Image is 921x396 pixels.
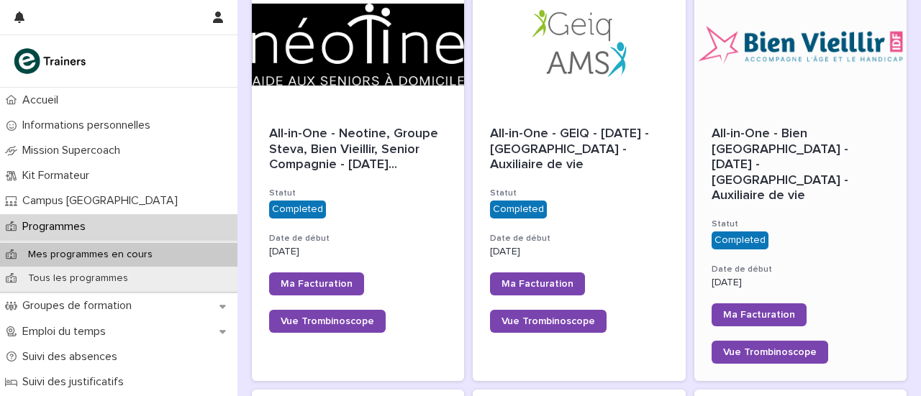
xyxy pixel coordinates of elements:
[490,310,607,333] a: Vue Trombinoscope
[17,350,129,364] p: Suivi des absences
[490,272,585,295] a: Ma Facturation
[502,279,573,289] span: Ma Facturation
[281,316,374,326] span: Vue Trombinoscope
[490,233,668,244] h3: Date de début
[17,144,132,157] p: Mission Supercoach
[12,47,91,75] img: K0CqGN7SDeD6s4JG8KQk
[281,279,353,289] span: Ma Facturation
[712,277,889,289] p: [DATE]
[17,272,140,285] p: Tous les programmes
[490,201,547,218] div: Completed
[17,169,101,183] p: Kit Formateur
[269,310,386,333] a: Vue Trombinoscope
[269,188,447,199] h3: Statut
[723,347,817,357] span: Vue Trombinoscope
[17,375,135,389] p: Suivi des justificatifs
[269,233,447,244] h3: Date de début
[269,272,364,295] a: Ma Facturation
[712,218,889,230] h3: Statut
[502,316,595,326] span: Vue Trombinoscope
[17,93,70,107] p: Accueil
[269,201,326,218] div: Completed
[17,220,97,234] p: Programmes
[712,127,852,202] span: All-in-One - Bien [GEOGRAPHIC_DATA] - [DATE] - [GEOGRAPHIC_DATA] - Auxiliaire de vie
[17,299,143,313] p: Groupes de formation
[490,246,668,258] p: [DATE]
[712,264,889,275] h3: Date de début
[712,303,807,326] a: Ma Facturation
[490,188,668,199] h3: Statut
[712,341,828,364] a: Vue Trombinoscope
[712,231,768,249] div: Completed
[269,126,447,173] div: All-in-One - Neotine, Groupe Steva, Bien Vieillir, Senior Compagnie - 15 - Avril 2025 - Île-de-Fr...
[490,127,653,171] span: All-in-One - GEIQ - [DATE] - [GEOGRAPHIC_DATA] - Auxiliaire de vie
[17,249,164,261] p: Mes programmes en cours
[17,119,162,132] p: Informations personnelles
[17,194,189,208] p: Campus [GEOGRAPHIC_DATA]
[723,310,795,320] span: Ma Facturation
[269,246,447,258] p: [DATE]
[269,126,447,173] span: All-in-One - Neotine, Groupe Steva, Bien Vieillir, Senior Compagnie - [DATE] ...
[17,325,117,339] p: Emploi du temps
